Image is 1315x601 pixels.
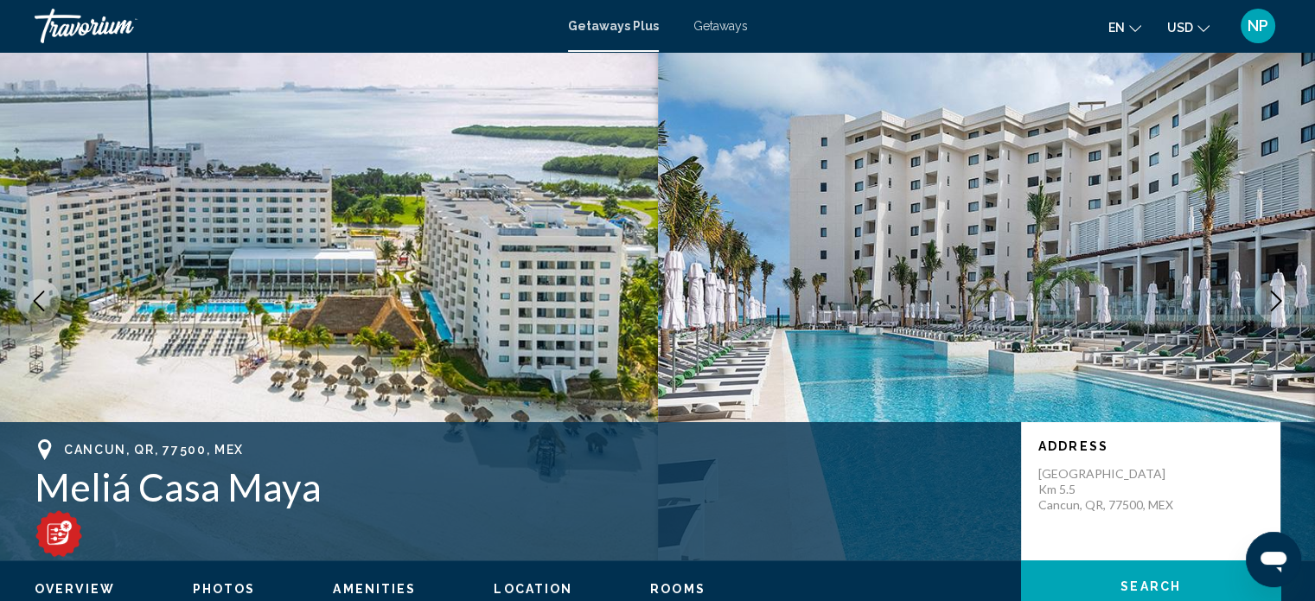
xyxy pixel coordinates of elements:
p: [GEOGRAPHIC_DATA] Km 5.5 Cancun, QR, 77500, MEX [1038,466,1177,513]
span: Cancun, QR, 77500, MEX [64,443,244,457]
span: Location [494,582,572,596]
span: Rooms [650,582,705,596]
button: Previous image [17,279,61,323]
button: Photos [193,581,256,597]
span: USD [1167,21,1193,35]
span: en [1108,21,1125,35]
button: Next image [1254,279,1298,323]
p: Address [1038,439,1263,453]
span: Search [1120,580,1181,594]
span: Photos [193,582,256,596]
span: NP [1248,17,1268,35]
a: Travorium [35,9,551,43]
a: Getaways [693,19,748,33]
img: weeks_M.png [35,509,83,558]
button: Overview [35,581,115,597]
button: Change language [1108,15,1141,40]
button: User Menu [1235,8,1280,44]
button: Amenities [333,581,416,597]
iframe: Button to launch messaging window [1246,532,1301,587]
h1: Meliá Casa Maya [35,464,1004,509]
button: Location [494,581,572,597]
span: Overview [35,582,115,596]
span: Amenities [333,582,416,596]
a: Getaways Plus [568,19,659,33]
button: Rooms [650,581,705,597]
button: Change currency [1167,15,1210,40]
